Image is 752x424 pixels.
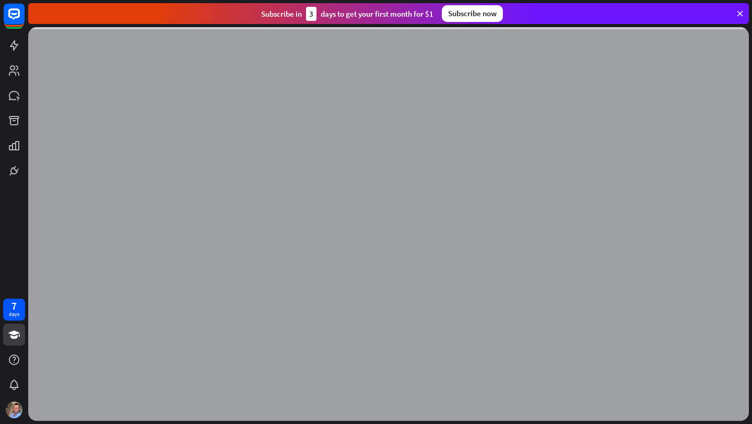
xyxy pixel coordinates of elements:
[442,5,503,22] div: Subscribe now
[306,7,316,21] div: 3
[261,7,433,21] div: Subscribe in days to get your first month for $1
[11,301,17,311] div: 7
[9,311,19,318] div: days
[3,299,25,321] a: 7 days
